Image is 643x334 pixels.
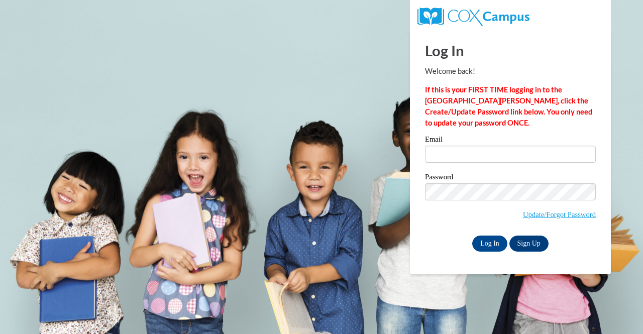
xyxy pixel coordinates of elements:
[425,40,596,61] h1: Log In
[425,66,596,77] p: Welcome back!
[425,136,596,146] label: Email
[425,173,596,183] label: Password
[509,236,549,252] a: Sign Up
[417,8,529,26] img: COX Campus
[472,236,507,252] input: Log In
[523,210,596,218] a: Update/Forgot Password
[417,12,529,20] a: COX Campus
[425,85,592,127] strong: If this is your FIRST TIME logging in to the [GEOGRAPHIC_DATA][PERSON_NAME], click the Create/Upd...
